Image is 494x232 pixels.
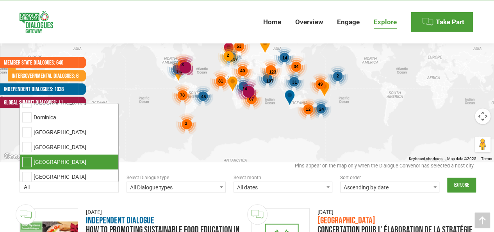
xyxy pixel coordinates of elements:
[20,162,474,174] div: Pins appear on the map only when the Dialogue Convenor has selected a host city.
[337,18,360,26] span: Engage
[282,56,287,60] span: 14
[447,178,476,192] input: Explore
[247,204,268,225] img: Official Feedback available
[475,137,490,152] button: Drag Pegman onto the map to open Street View
[292,80,296,85] span: 31
[336,74,339,78] span: 2
[185,121,187,126] span: 2
[447,156,476,161] span: Map data ©2025
[218,79,223,83] span: 81
[86,216,243,225] h3: Independent Dialogue
[436,18,464,26] span: Take Part
[2,151,28,162] img: Google
[86,208,243,216] div: [DATE]
[317,208,475,216] div: [DATE]
[20,125,118,140] li: [GEOGRAPHIC_DATA]
[269,70,276,74] span: 123
[201,94,205,99] span: 45
[180,93,184,97] span: 78
[340,182,439,192] span: Ascending by date
[305,107,310,112] span: 12
[234,174,333,182] div: Select month
[475,108,490,124] button: Map camera controls
[20,11,53,33] img: Food Systems Summit Dialogues
[319,107,323,112] span: 24
[374,18,397,26] span: Explore
[127,174,226,182] div: Select Dialogue type
[16,204,36,225] img: Official Feedback available
[181,62,184,67] span: 3
[234,182,332,193] span: All dates
[317,216,475,225] h3: [GEOGRAPHIC_DATA]
[409,156,442,162] button: Keyboard shortcuts
[20,110,118,125] li: Dominica
[244,86,247,91] span: 4
[240,68,244,73] span: 40
[226,53,229,58] span: 2
[341,182,439,193] span: Ascending by date
[20,155,118,169] li: [GEOGRAPHIC_DATA]
[2,151,28,162] a: Open this area in Google Maps (opens a new window)
[481,156,492,161] a: Terms (opens in new tab)
[340,174,439,182] div: Sort order
[295,18,323,26] span: Overview
[20,140,118,155] li: [GEOGRAPHIC_DATA]
[127,182,226,192] span: All Dialogue types
[317,82,322,86] span: 49
[236,44,241,49] span: 53
[8,70,78,81] a: Intergovernmental Dialogues: 6
[127,182,225,193] span: All Dialogue types
[234,182,333,192] span: All dates
[293,64,298,69] span: 34
[263,18,281,26] span: Home
[20,169,118,184] li: [GEOGRAPHIC_DATA]
[422,16,433,28] img: Menu icon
